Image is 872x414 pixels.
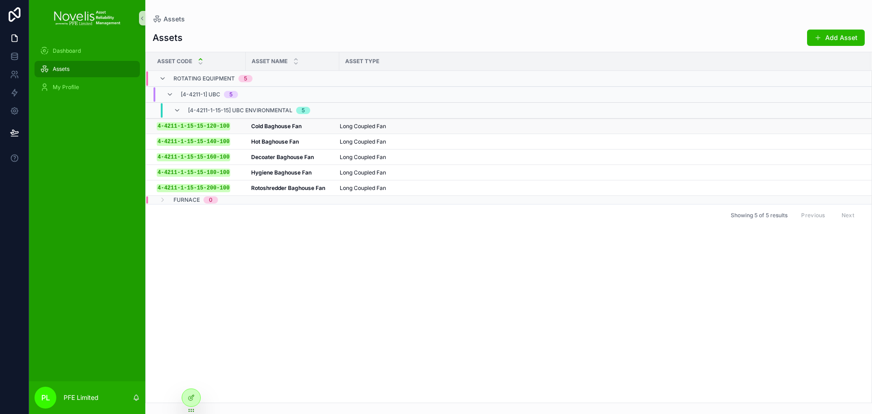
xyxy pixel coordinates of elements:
span: Assets [163,15,185,24]
span: Rotating Equipment [173,75,235,82]
span: Long Coupled Fan [340,169,386,176]
a: Hot Baghouse Fan [251,138,334,145]
a: Assets [153,15,185,24]
span: Long Coupled Fan [340,185,386,192]
a: Assets [35,61,140,77]
a: Cold Baghouse Fan [251,123,334,130]
span: Asset Name [252,58,287,65]
a: Dashboard [35,43,140,59]
span: Assets [53,65,69,73]
code: 4-4211-1-15-15-180-100 [157,169,230,177]
div: scrollable content [29,36,145,107]
code: 4-4211-1-15-15-140-100 [157,138,230,146]
a: Long Coupled Fan [340,154,860,161]
a: Decoater Baghouse Fan [251,154,334,161]
a: My Profile [35,79,140,95]
strong: Hygiene Baghouse Fan [251,169,312,176]
a: 4-4211-1-15-15-180-100 [157,169,240,176]
span: [4-4211-1] UBC [181,91,220,98]
strong: Rotoshredder Baghouse Fan [251,185,325,191]
p: PFE Limited [64,393,99,402]
div: 5 [302,107,305,114]
a: 4-4211-1-15-15-120-100 [157,122,240,130]
a: Rotoshredder Baghouse Fan [251,185,334,192]
code: 4-4211-1-15-15-200-100 [157,184,230,192]
button: Add Asset [807,30,865,46]
a: Long Coupled Fan [340,123,860,130]
code: 4-4211-1-15-15-160-100 [157,153,230,161]
span: [4-4211-1-15-15] UBC Environmental [188,107,292,114]
span: Asset Code [157,58,192,65]
span: Long Coupled Fan [340,138,386,145]
a: Hygiene Baghouse Fan [251,169,334,176]
span: PL [41,392,50,403]
strong: Hot Baghouse Fan [251,138,299,145]
a: 4-4211-1-15-15-140-100 [157,138,240,145]
div: 0 [209,196,213,204]
a: Long Coupled Fan [340,169,860,176]
span: Showing 5 of 5 results [731,212,788,219]
img: App logo [53,11,122,25]
span: Long Coupled Fan [340,123,386,130]
strong: Decoater Baghouse Fan [251,154,314,160]
h1: Assets [153,31,183,44]
a: 4-4211-1-15-15-160-100 [157,153,240,161]
div: 5 [229,91,233,98]
a: Long Coupled Fan [340,185,860,192]
span: Asset Type [345,58,379,65]
span: Long Coupled Fan [340,154,386,161]
span: My Profile [53,84,79,91]
span: Furnace [173,196,200,204]
strong: Cold Baghouse Fan [251,123,302,130]
a: Long Coupled Fan [340,138,860,145]
div: 5 [244,75,247,82]
code: 4-4211-1-15-15-120-100 [157,122,230,130]
span: Dashboard [53,47,81,55]
a: 4-4211-1-15-15-200-100 [157,184,240,192]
